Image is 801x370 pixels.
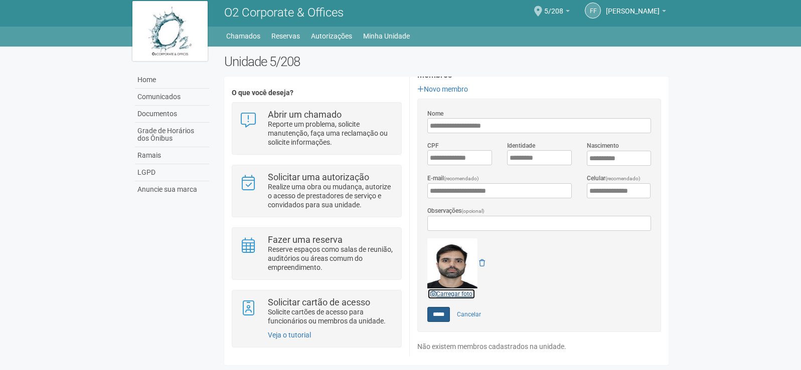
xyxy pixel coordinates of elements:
a: Reservas [271,29,300,43]
a: Veja o tutorial [268,331,311,339]
a: Abrir um chamado Reporte um problema, solicite manutenção, faça uma reclamação ou solicite inform... [240,110,394,147]
strong: Abrir um chamado [268,109,342,120]
label: CPF [427,141,439,150]
a: Solicitar uma autorização Realize uma obra ou mudança, autorize o acesso de prestadores de serviç... [240,173,394,209]
a: Carregar foto [427,288,475,299]
a: Chamados [226,29,260,43]
p: Reporte um problema, solicite manutenção, faça uma reclamação ou solicite informações. [268,120,394,147]
h4: O que você deseja? [232,89,402,97]
label: Nome [427,109,443,118]
a: Solicitar cartão de acesso Solicite cartões de acesso para funcionários ou membros da unidade. [240,298,394,325]
a: Autorizações [311,29,352,43]
div: Não existem membros cadastrados na unidade. [417,342,661,351]
a: Cancelar [451,307,487,322]
a: Remover [479,259,485,267]
img: GetFile [427,238,477,288]
label: Identidade [507,141,535,150]
span: (recomendado) [444,176,479,181]
a: FF [585,3,601,19]
h2: Unidade 5/208 [224,54,669,69]
strong: Fazer uma reserva [268,234,343,245]
span: (recomendado) [605,176,640,181]
strong: Solicitar uma autorização [268,172,369,182]
span: O2 Corporate & Offices [224,6,344,20]
p: Reserve espaços como salas de reunião, auditórios ou áreas comum do empreendimento. [268,245,394,272]
a: 5/208 [544,9,570,17]
a: [PERSON_NAME] [606,9,666,17]
a: LGPD [135,164,209,181]
a: Ramais [135,147,209,164]
p: Solicite cartões de acesso para funcionários ou membros da unidade. [268,307,394,325]
a: Minha Unidade [363,29,410,43]
a: Comunicados [135,89,209,106]
a: Anuncie sua marca [135,181,209,198]
a: Novo membro [417,85,468,93]
img: logo.jpg [132,1,208,61]
a: Fazer uma reserva Reserve espaços como salas de reunião, auditórios ou áreas comum do empreendime... [240,235,394,272]
a: Documentos [135,106,209,123]
p: Realize uma obra ou mudança, autorize o acesso de prestadores de serviço e convidados para sua un... [268,182,394,209]
label: Observações [427,206,485,216]
strong: Solicitar cartão de acesso [268,297,370,307]
a: Home [135,72,209,89]
label: Celular [587,174,640,183]
a: Grade de Horários dos Ônibus [135,123,209,147]
label: Nascimento [587,141,619,150]
label: E-mail [427,174,479,183]
span: (opcional) [461,208,485,214]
